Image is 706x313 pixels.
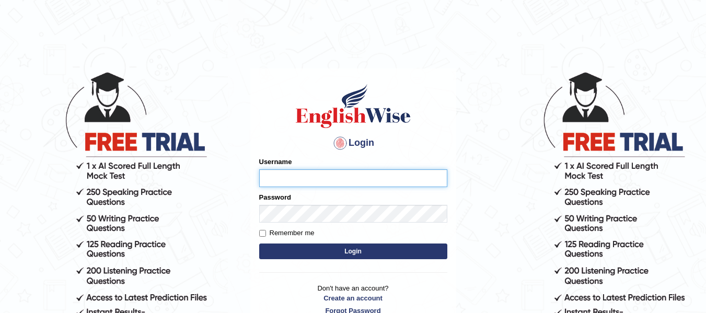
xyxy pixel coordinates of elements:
[259,293,447,303] a: Create an account
[294,83,413,130] img: Logo of English Wise sign in for intelligent practice with AI
[259,244,447,259] button: Login
[259,228,315,238] label: Remember me
[259,230,266,237] input: Remember me
[259,135,447,152] h4: Login
[259,157,292,167] label: Username
[259,192,291,202] label: Password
